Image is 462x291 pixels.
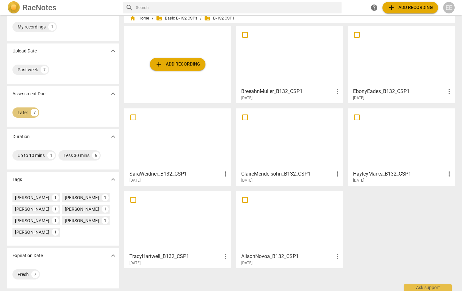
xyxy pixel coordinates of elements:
[129,253,222,260] h3: TracyHartwell_B132_CSP1
[129,15,149,21] span: Home
[368,2,380,13] a: Help
[12,133,30,140] p: Duration
[12,48,37,54] p: Upload Date
[241,253,334,260] h3: AlisonNovoa_B132_CSP1
[23,3,56,12] h2: RaeNotes
[127,111,229,183] a: SaraWeidner_B132_CSP1[DATE]
[102,217,109,224] div: 1
[92,152,100,159] div: 6
[353,170,445,178] h3: HayleyMarks_B132_CSP1
[353,95,364,101] span: [DATE]
[241,88,334,95] h3: BreeahnMuller_B132_CSP1
[388,4,433,12] span: Add recording
[52,194,59,201] div: 1
[52,217,59,224] div: 1
[109,47,117,55] span: expand_more
[126,4,133,12] span: search
[47,152,55,159] div: 1
[241,260,252,266] span: [DATE]
[48,23,56,31] div: 1
[156,15,162,21] span: folder_shared
[445,88,453,95] span: more_vert
[404,284,452,291] div: Ask support
[443,2,455,13] button: EE
[15,206,49,212] div: [PERSON_NAME]
[353,88,445,95] h3: EbonyEades_B132_CSP1
[241,95,252,101] span: [DATE]
[350,28,452,100] a: EbonyEades_B132_CSP1[DATE]
[129,178,141,183] span: [DATE]
[52,206,59,213] div: 1
[241,178,252,183] span: [DATE]
[7,1,20,14] img: Logo
[108,46,118,56] button: Show more
[129,170,222,178] h3: SaraWeidner_B132_CSP1
[15,217,49,224] div: [PERSON_NAME]
[334,88,341,95] span: more_vert
[15,194,49,201] div: [PERSON_NAME]
[15,229,49,235] div: [PERSON_NAME]
[238,193,341,265] a: AlisonNovoa_B132_CSP1[DATE]
[12,90,45,97] p: Assessment Due
[222,170,229,178] span: more_vert
[102,206,109,213] div: 1
[241,170,334,178] h3: ClaireMendelsohn_B132_CSP1
[238,111,341,183] a: ClaireMendelsohn_B132_CSP1[DATE]
[109,252,117,259] span: expand_more
[334,253,341,260] span: more_vert
[150,58,205,71] button: Upload
[350,111,452,183] a: HayleyMarks_B132_CSP1[DATE]
[204,15,211,21] span: folder_shared
[65,217,99,224] div: [PERSON_NAME]
[445,170,453,178] span: more_vert
[31,271,39,278] div: 7
[18,271,29,278] div: Fresh
[152,16,153,21] span: /
[18,24,46,30] div: My recordings
[109,176,117,183] span: expand_more
[334,170,341,178] span: more_vert
[108,251,118,260] button: Show more
[18,109,28,116] div: Later
[65,206,99,212] div: [PERSON_NAME]
[109,133,117,140] span: expand_more
[12,176,22,183] p: Tags
[64,152,89,159] div: Less 30 mins
[155,60,163,68] span: add
[129,260,141,266] span: [DATE]
[136,3,339,13] input: Search
[370,4,378,12] span: help
[222,253,229,260] span: more_vert
[18,67,38,73] div: Past week
[65,194,99,201] div: [PERSON_NAME]
[109,90,117,98] span: expand_more
[108,89,118,98] button: Show more
[155,60,200,68] span: Add recording
[52,229,59,236] div: 1
[382,2,438,13] button: Upload
[108,175,118,184] button: Show more
[18,152,45,159] div: Up to 10 mins
[200,16,202,21] span: /
[41,66,48,74] div: 7
[156,15,197,21] span: Basic B-132 CSPs
[127,193,229,265] a: TracyHartwell_B132_CSP1[DATE]
[102,194,109,201] div: 1
[129,15,136,21] span: home
[353,178,364,183] span: [DATE]
[31,109,38,116] div: 7
[204,15,235,21] span: B-132 CSP1
[12,252,43,259] p: Expiration Date
[238,28,341,100] a: BreeahnMuller_B132_CSP1[DATE]
[7,1,118,14] a: LogoRaeNotes
[108,132,118,141] button: Show more
[388,4,395,12] span: add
